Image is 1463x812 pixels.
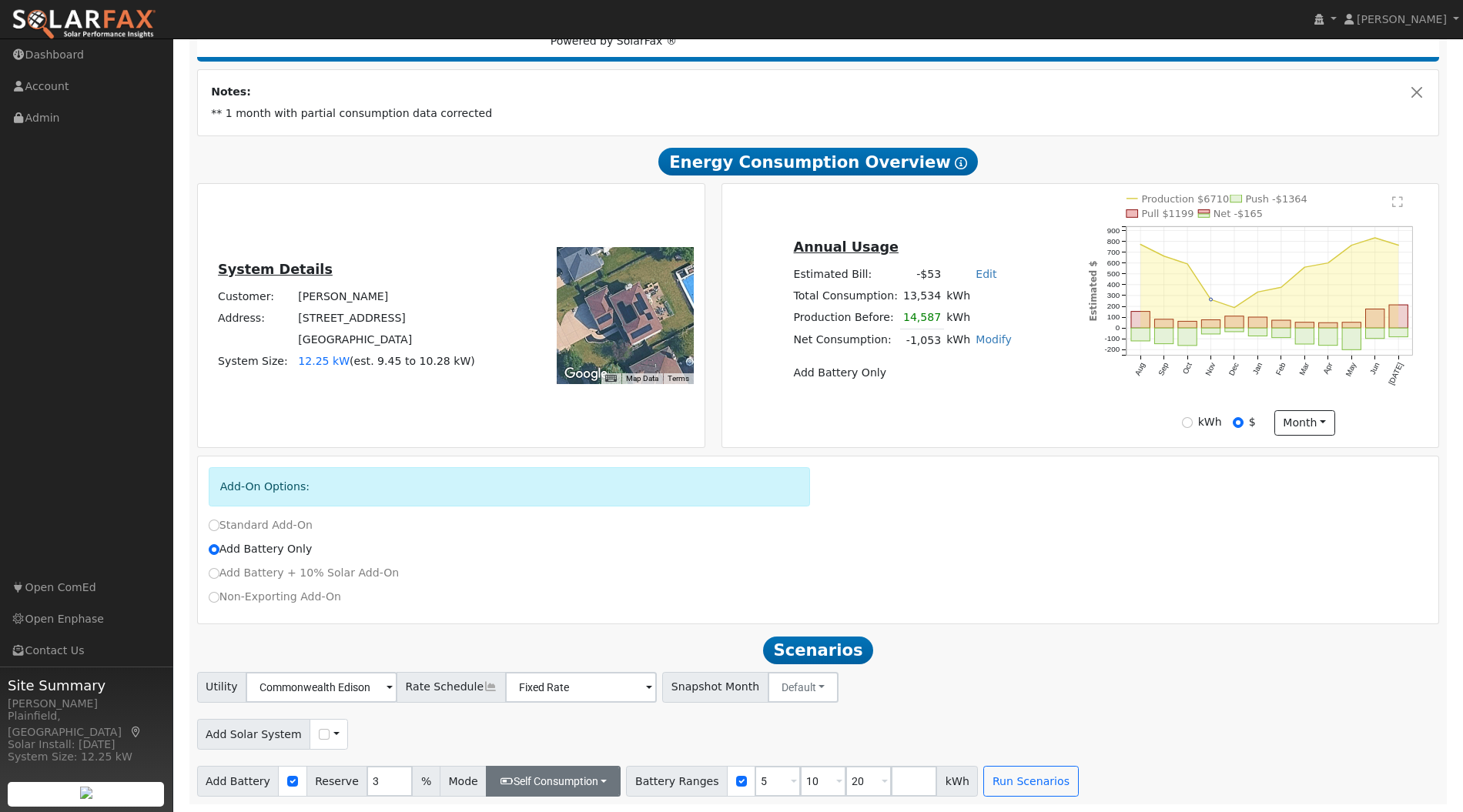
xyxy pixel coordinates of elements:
[794,239,899,255] u: Annual Usage
[1389,329,1408,338] rect: onclick=""
[8,749,165,765] div: System Size: 12.25 kW
[1201,329,1220,335] rect: onclick=""
[1249,414,1256,430] label: $
[944,307,973,329] td: kWh
[209,589,341,605] label: Non-Exporting Add-On
[1204,362,1217,378] text: Nov
[246,672,397,703] input: Select a Utility
[197,672,247,703] span: Utility
[900,307,943,329] td: 14,587
[1274,410,1335,436] button: month
[1256,291,1259,294] circle: onclick=""
[955,157,967,169] i: Show Help
[626,373,658,384] button: Map Data
[1104,346,1120,354] text: -200
[1115,324,1120,332] text: 0
[209,541,313,557] label: Add Battery Only
[397,672,506,703] span: Rate Schedule
[791,362,1014,383] td: Add Battery Only
[1321,361,1334,376] text: Apr
[1366,309,1384,329] rect: onclick=""
[486,766,621,797] button: Self Consumption
[1368,362,1381,376] text: Jun
[1133,362,1146,377] text: Aug
[12,8,156,41] img: SolarFax
[1251,362,1264,376] text: Jan
[80,787,92,799] img: retrieve
[1180,362,1193,376] text: Oct
[209,592,219,603] input: Non-Exporting Add-On
[216,351,296,373] td: System Size:
[1198,414,1222,430] label: kWh
[1087,261,1098,322] text: Estimated $
[209,467,810,506] div: Add-On Options:
[1157,361,1170,377] text: Sep
[1357,13,1447,25] span: [PERSON_NAME]
[626,766,728,797] span: Battery Ranges
[1304,266,1307,269] circle: onclick=""
[1248,318,1267,329] rect: onclick=""
[1409,84,1425,100] button: Close
[768,672,839,703] button: Default
[1214,209,1263,220] text: Net -$165
[354,355,471,367] span: est. 9.45 to 10.28 kW
[1178,322,1197,329] rect: onclick=""
[1106,313,1120,322] text: 100
[298,355,350,367] span: 12.25 kW
[1272,321,1291,329] rect: onclick=""
[900,329,943,352] td: -1,053
[209,520,219,530] input: Standard Add-On
[668,374,689,383] a: Terms
[605,373,616,384] button: Keyboard shortcuts
[976,268,996,280] a: Edit
[763,637,873,664] span: Scenarios
[1106,302,1120,311] text: 200
[1233,417,1244,428] input: $
[1131,312,1150,329] rect: onclick=""
[900,286,943,307] td: 13,534
[1106,248,1120,256] text: 700
[1154,329,1173,345] rect: onclick=""
[791,307,900,329] td: Production Before:
[296,307,478,329] td: [STREET_ADDRESS]
[1106,237,1120,246] text: 800
[944,286,1015,307] td: kWh
[791,329,900,352] td: Net Consumption:
[209,568,219,579] input: Add Battery + 10% Solar Add-On
[505,672,657,703] input: Select a Rate Schedule
[1272,329,1291,339] rect: onclick=""
[561,364,611,384] a: Open this area in Google Maps (opens a new window)
[1106,226,1120,235] text: 900
[1274,361,1287,376] text: Feb
[211,85,251,98] strong: Notes:
[129,726,143,738] a: Map
[1398,244,1401,247] circle: onclick=""
[1178,329,1197,346] rect: onclick=""
[1225,316,1244,328] rect: onclick=""
[1389,306,1408,329] rect: onclick=""
[1186,262,1189,266] circle: onclick=""
[216,307,296,329] td: Address:
[1297,361,1311,377] text: Mar
[1106,281,1120,289] text: 400
[1201,320,1220,329] rect: onclick=""
[1387,362,1404,387] text: [DATE]
[1392,195,1403,208] text: 
[1351,244,1354,247] circle: onclick=""
[658,148,977,175] span: Energy Consumption Overview
[1319,323,1337,329] rect: onclick=""
[976,333,1012,346] a: Modify
[1106,292,1120,300] text: 300
[8,675,165,696] span: Site Summary
[1209,299,1212,302] circle: onclick=""
[900,264,943,286] td: -$53
[1280,286,1283,289] circle: onclick=""
[1327,262,1330,265] circle: onclick=""
[1131,329,1150,342] rect: onclick=""
[306,766,368,797] span: Reserve
[1182,417,1193,428] input: kWh
[944,329,973,352] td: kWh
[1227,362,1240,378] text: Dec
[936,766,978,797] span: kWh
[296,351,478,373] td: System Size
